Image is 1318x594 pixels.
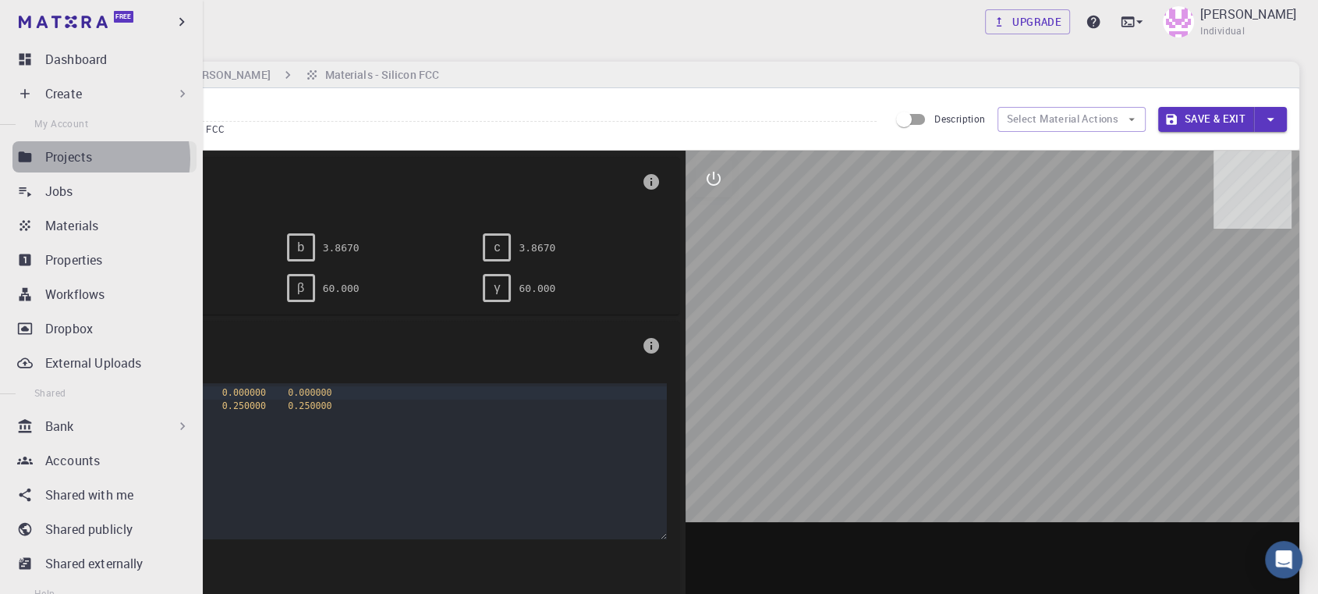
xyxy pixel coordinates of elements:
[12,78,197,109] div: Create
[12,279,197,310] a: Workflows
[45,182,73,201] p: Jobs
[297,281,304,295] span: β
[45,554,143,573] p: Shared externally
[179,66,270,84] h6: [PERSON_NAME]
[12,210,197,241] a: Materials
[12,411,197,442] div: Bank
[12,141,197,173] a: Projects
[45,451,100,470] p: Accounts
[45,417,74,436] p: Bank
[494,281,500,295] span: γ
[45,216,98,235] p: Materials
[206,123,231,135] span: FCC
[34,117,88,130] span: My Account
[1158,107,1254,132] button: Save & Exit
[90,169,636,194] span: Lattice
[985,9,1070,34] a: Upgrade
[12,347,197,379] a: External Uploads
[45,520,133,539] p: Shared publicly
[45,354,141,372] p: External Uploads
[90,194,636,208] span: FCC
[323,275,360,302] pre: 60.000
[297,240,304,254] span: b
[519,275,555,302] pre: 60.000
[222,387,266,398] span: 0.000000
[90,333,636,358] span: Basis
[519,234,555,261] pre: 3.8670
[636,330,667,361] button: info
[34,11,78,25] span: Hỗ trợ
[288,387,331,398] span: 0.000000
[12,244,197,276] a: Properties
[1265,541,1302,578] div: Open Intercom Messenger
[45,84,82,103] p: Create
[12,176,197,207] a: Jobs
[12,313,197,344] a: Dropbox
[494,240,500,254] span: c
[12,479,197,510] a: Shared with me
[45,148,92,166] p: Projects
[997,107,1146,132] button: Select Material Actions
[319,66,439,84] h6: Materials - Silicon FCC
[45,285,105,304] p: Workflows
[78,66,442,84] nav: breadcrumb
[12,44,197,75] a: Dashboard
[288,400,331,411] span: 0.250000
[1163,6,1194,37] img: Nguyen Viet Hung
[636,166,667,197] button: info
[19,16,108,28] img: logo
[323,234,360,261] pre: 3.8670
[45,251,103,269] p: Properties
[45,319,93,338] p: Dropbox
[934,112,985,125] span: Description
[1200,23,1245,39] span: Individual
[45,486,133,504] p: Shared with me
[12,445,197,476] a: Accounts
[34,386,66,399] span: Shared
[1200,5,1296,23] p: [PERSON_NAME]
[45,50,107,69] p: Dashboard
[222,400,266,411] span: 0.250000
[12,514,197,545] a: Shared publicly
[12,548,197,579] a: Shared externally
